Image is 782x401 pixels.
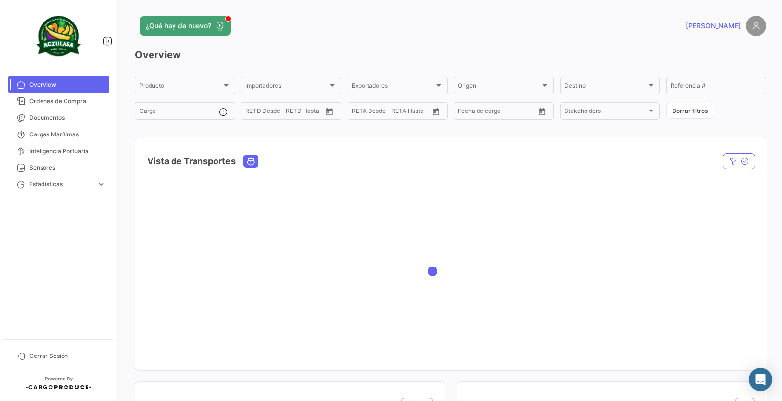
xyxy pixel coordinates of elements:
h3: Overview [135,48,766,62]
span: Inteligencia Portuaria [29,147,106,156]
a: Overview [8,76,109,93]
span: Cargas Marítimas [29,130,106,139]
span: Overview [29,80,106,89]
a: Sensores [8,159,109,176]
span: Destino [565,84,647,90]
button: Borrar filtros [666,103,714,119]
img: placeholder-user.png [746,16,766,36]
button: Ocean [244,155,258,167]
a: Órdenes de Compra [8,93,109,110]
button: Open calendar [535,104,549,119]
input: Hasta [270,109,306,116]
input: Desde [352,109,369,116]
button: Open calendar [322,104,337,119]
a: Documentos [8,110,109,126]
span: Producto [139,84,222,90]
a: Inteligencia Portuaria [8,143,109,159]
input: Desde [245,109,263,116]
a: Cargas Marítimas [8,126,109,143]
button: ¿Qué hay de nuevo? [140,16,231,36]
input: Hasta [376,109,413,116]
input: Hasta [482,109,519,116]
img: agzulasa-logo.png [34,12,83,61]
span: Importadores [245,84,328,90]
span: Estadísticas [29,180,93,189]
span: Cerrar Sesión [29,352,106,360]
span: [PERSON_NAME] [686,21,741,31]
span: Exportadores [352,84,434,90]
span: Documentos [29,113,106,122]
span: ¿Qué hay de nuevo? [146,21,211,31]
h4: Vista de Transportes [147,155,236,168]
span: Órdenes de Compra [29,97,106,106]
div: Abrir Intercom Messenger [749,368,772,391]
input: Desde [458,109,476,116]
span: Origen [458,84,541,90]
span: Sensores [29,163,106,172]
span: expand_more [97,180,106,189]
span: Stakeholders [565,109,647,116]
button: Open calendar [429,104,443,119]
